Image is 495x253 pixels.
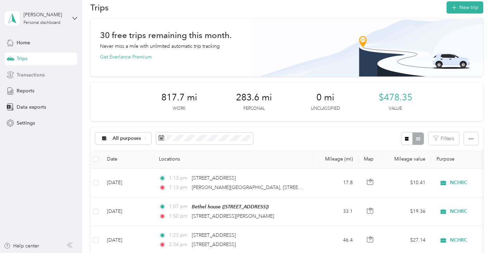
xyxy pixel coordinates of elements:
[382,169,431,197] td: $10.41
[169,184,189,191] span: 7:13 pm
[101,197,153,226] td: [DATE]
[90,4,109,11] h1: Trips
[389,106,402,112] p: Value
[192,232,236,238] span: [STREET_ADDRESS]
[316,92,334,103] span: 0 mi
[450,180,467,186] span: NCHRC
[169,174,189,182] span: 1:13 pm
[450,237,467,243] span: NCHRC
[169,232,189,239] span: 1:23 pm
[192,175,236,181] span: [STREET_ADDRESS]
[313,197,358,226] td: 33.1
[112,136,141,141] span: All purposes
[192,204,269,209] span: Bethel house ([STREET_ADDRESS])
[169,213,189,220] span: 1:50 pm
[169,241,189,249] span: 2:34 pm
[192,213,274,219] span: [STREET_ADDRESS][PERSON_NAME]
[313,150,358,169] th: Mileage (mi)
[313,169,358,197] td: 17.8
[192,242,236,247] span: [STREET_ADDRESS]
[358,150,382,169] th: Map
[447,1,483,13] button: New trip
[311,106,340,112] p: Unclassified
[456,214,495,253] iframe: Everlance-gr Chat Button Frame
[382,150,431,169] th: Mileage value
[17,103,46,111] span: Data exports
[101,169,153,197] td: [DATE]
[17,39,30,46] span: Home
[153,150,313,169] th: Locations
[17,71,45,79] span: Transactions
[379,92,412,103] span: $478.35
[450,208,467,215] span: NCHRC
[382,197,431,226] td: $19.36
[173,106,186,112] p: Work
[4,242,39,250] button: Help center
[243,106,265,112] p: Personal
[24,11,67,18] div: [PERSON_NAME]
[17,55,27,62] span: Trips
[161,92,197,103] span: 817.7 mi
[100,43,220,50] p: Never miss a mile with unlimited automatic trip tracking
[429,132,459,145] button: Filters
[24,21,61,25] div: Personal dashboard
[100,53,152,61] button: Get Everlance Premium
[17,119,35,127] span: Settings
[100,31,232,39] h1: 30 free trips remaining this month.
[17,87,34,94] span: Reports
[192,184,327,190] span: [PERSON_NAME][GEOGRAPHIC_DATA], [STREET_ADDRESS]
[101,150,153,169] th: Date
[252,18,483,76] img: Banner
[169,203,189,210] span: 1:07 pm
[236,92,272,103] span: 283.6 mi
